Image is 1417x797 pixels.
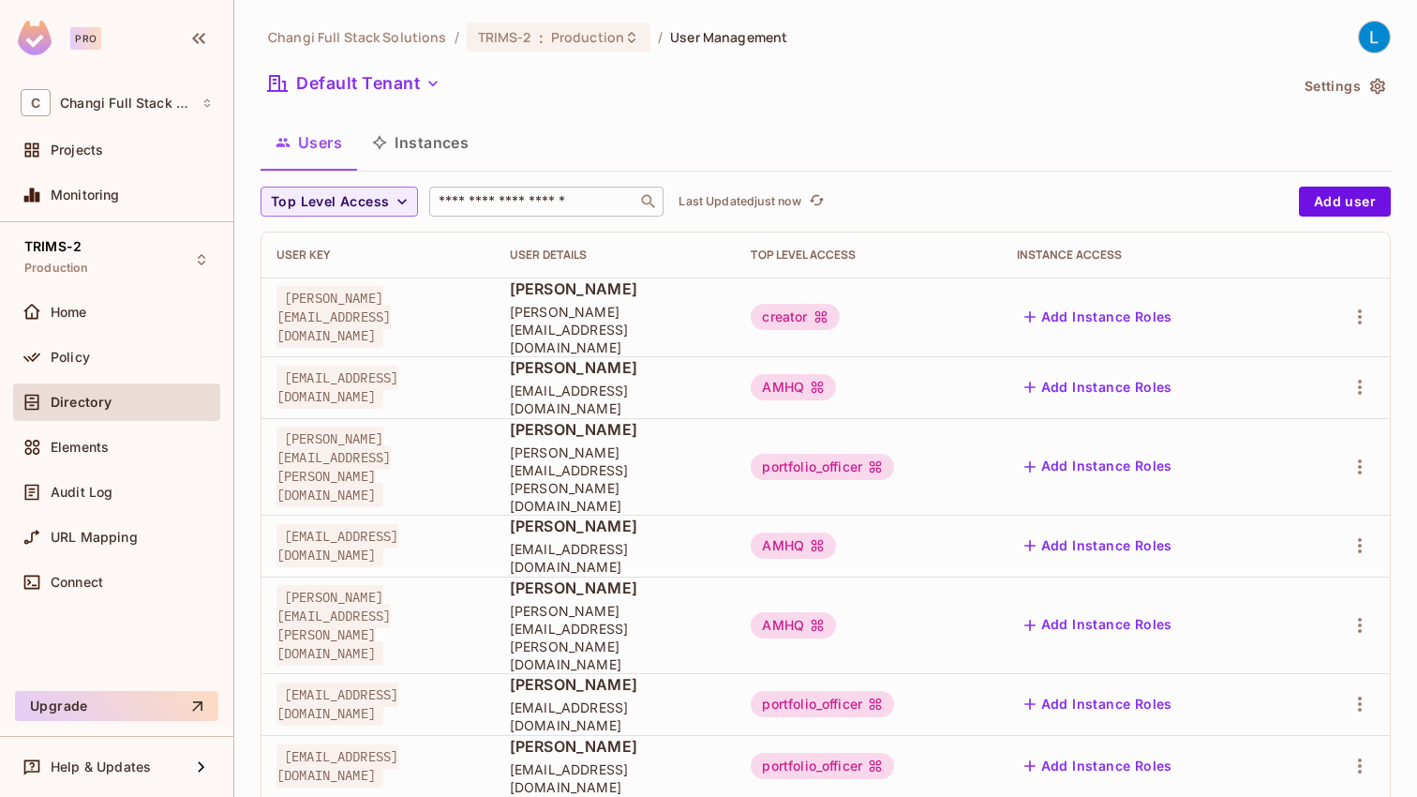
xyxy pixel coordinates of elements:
[18,21,52,55] img: SReyMgAAAABJRU5ErkJggg==
[276,744,398,788] span: [EMAIL_ADDRESS][DOMAIN_NAME]
[1017,372,1180,402] button: Add Instance Roles
[751,691,894,717] div: portfolio_officer
[510,444,722,515] span: [PERSON_NAME][EMAIL_ADDRESS][PERSON_NAME][DOMAIN_NAME]
[510,303,722,356] span: [PERSON_NAME][EMAIL_ADDRESS][DOMAIN_NAME]
[751,533,836,559] div: AMHQ
[1017,531,1180,561] button: Add Instance Roles
[751,753,894,779] div: portfolio_officer
[276,427,391,507] span: [PERSON_NAME][EMAIL_ADDRESS][PERSON_NAME][DOMAIN_NAME]
[357,119,484,166] button: Instances
[1299,187,1391,217] button: Add user
[510,357,722,378] span: [PERSON_NAME]
[276,585,391,666] span: [PERSON_NAME][EMAIL_ADDRESS][PERSON_NAME][DOMAIN_NAME]
[1297,71,1391,101] button: Settings
[51,759,151,774] span: Help & Updates
[276,524,398,567] span: [EMAIL_ADDRESS][DOMAIN_NAME]
[551,28,624,46] span: Production
[538,30,544,45] span: :
[261,187,418,217] button: Top Level Access
[276,286,391,348] span: [PERSON_NAME][EMAIL_ADDRESS][DOMAIN_NAME]
[751,612,836,639] div: AMHQ
[658,28,663,46] li: /
[670,28,787,46] span: User Management
[1017,610,1180,640] button: Add Instance Roles
[510,540,722,576] span: [EMAIL_ADDRESS][DOMAIN_NAME]
[51,485,112,500] span: Audit Log
[21,89,51,116] span: C
[51,188,120,203] span: Monitoring
[510,602,722,673] span: [PERSON_NAME][EMAIL_ADDRESS][PERSON_NAME][DOMAIN_NAME]
[751,374,836,400] div: AMHQ
[510,248,722,263] div: User Details
[510,699,722,734] span: [EMAIL_ADDRESS][DOMAIN_NAME]
[268,28,447,46] span: the active workspace
[70,27,101,50] div: Pro
[679,194,801,209] p: Last Updated just now
[51,305,87,320] span: Home
[510,516,722,536] span: [PERSON_NAME]
[1017,689,1180,719] button: Add Instance Roles
[801,190,828,213] span: Click to refresh data
[24,239,82,254] span: TRIMS-2
[1017,452,1180,482] button: Add Instance Roles
[51,530,138,545] span: URL Mapping
[510,760,722,796] span: [EMAIL_ADDRESS][DOMAIN_NAME]
[510,382,722,417] span: [EMAIL_ADDRESS][DOMAIN_NAME]
[276,683,398,726] span: [EMAIL_ADDRESS][DOMAIN_NAME]
[751,248,986,263] div: Top Level Access
[261,68,448,98] button: Default Tenant
[510,674,722,695] span: [PERSON_NAME]
[751,304,839,330] div: creator
[1017,751,1180,781] button: Add Instance Roles
[51,440,109,455] span: Elements
[805,190,828,213] button: refresh
[261,119,357,166] button: Users
[51,350,90,365] span: Policy
[510,278,722,299] span: [PERSON_NAME]
[510,578,722,598] span: [PERSON_NAME]
[809,192,825,211] span: refresh
[1359,22,1390,53] img: Le Shan Work
[455,28,459,46] li: /
[51,395,112,410] span: Directory
[276,248,480,263] div: User Key
[276,366,398,409] span: [EMAIL_ADDRESS][DOMAIN_NAME]
[24,261,89,276] span: Production
[510,419,722,440] span: [PERSON_NAME]
[478,28,531,46] span: TRIMS-2
[60,96,192,111] span: Workspace: Changi Full Stack Solutions
[1017,302,1180,332] button: Add Instance Roles
[15,691,218,721] button: Upgrade
[51,575,103,590] span: Connect
[51,143,103,158] span: Projects
[751,454,894,480] div: portfolio_officer
[510,736,722,757] span: [PERSON_NAME]
[1017,248,1283,263] div: Instance Access
[271,190,389,214] span: Top Level Access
